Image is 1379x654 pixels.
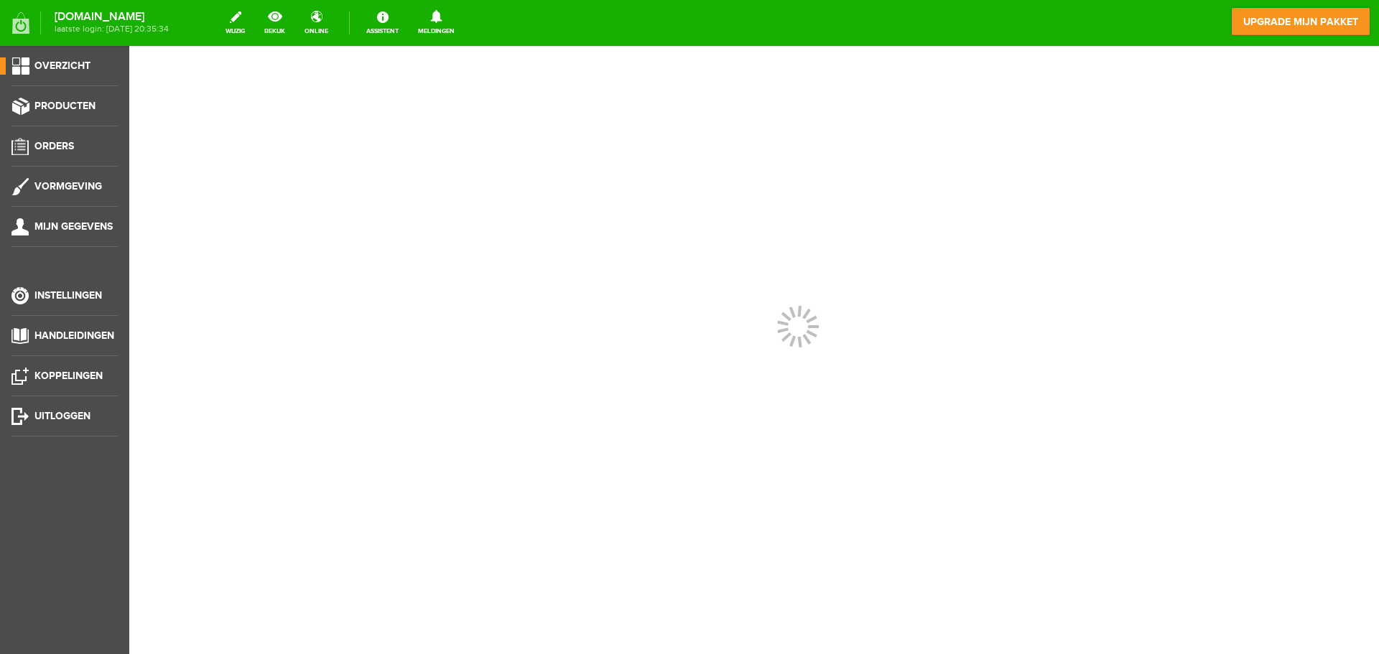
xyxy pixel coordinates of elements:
a: upgrade mijn pakket [1231,7,1370,36]
span: laatste login: [DATE] 20:35:34 [55,25,169,33]
span: Overzicht [34,60,90,72]
span: Uitloggen [34,410,90,422]
span: Vormgeving [34,180,102,192]
span: Instellingen [34,289,102,302]
a: bekijk [256,7,294,39]
span: Mijn gegevens [34,220,113,233]
span: Handleidingen [34,330,114,342]
a: online [296,7,337,39]
span: Orders [34,140,74,152]
a: wijzig [217,7,254,39]
a: Assistent [358,7,407,39]
a: Meldingen [409,7,463,39]
span: Producten [34,100,96,112]
strong: [DOMAIN_NAME] [55,13,169,21]
span: Koppelingen [34,370,103,382]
